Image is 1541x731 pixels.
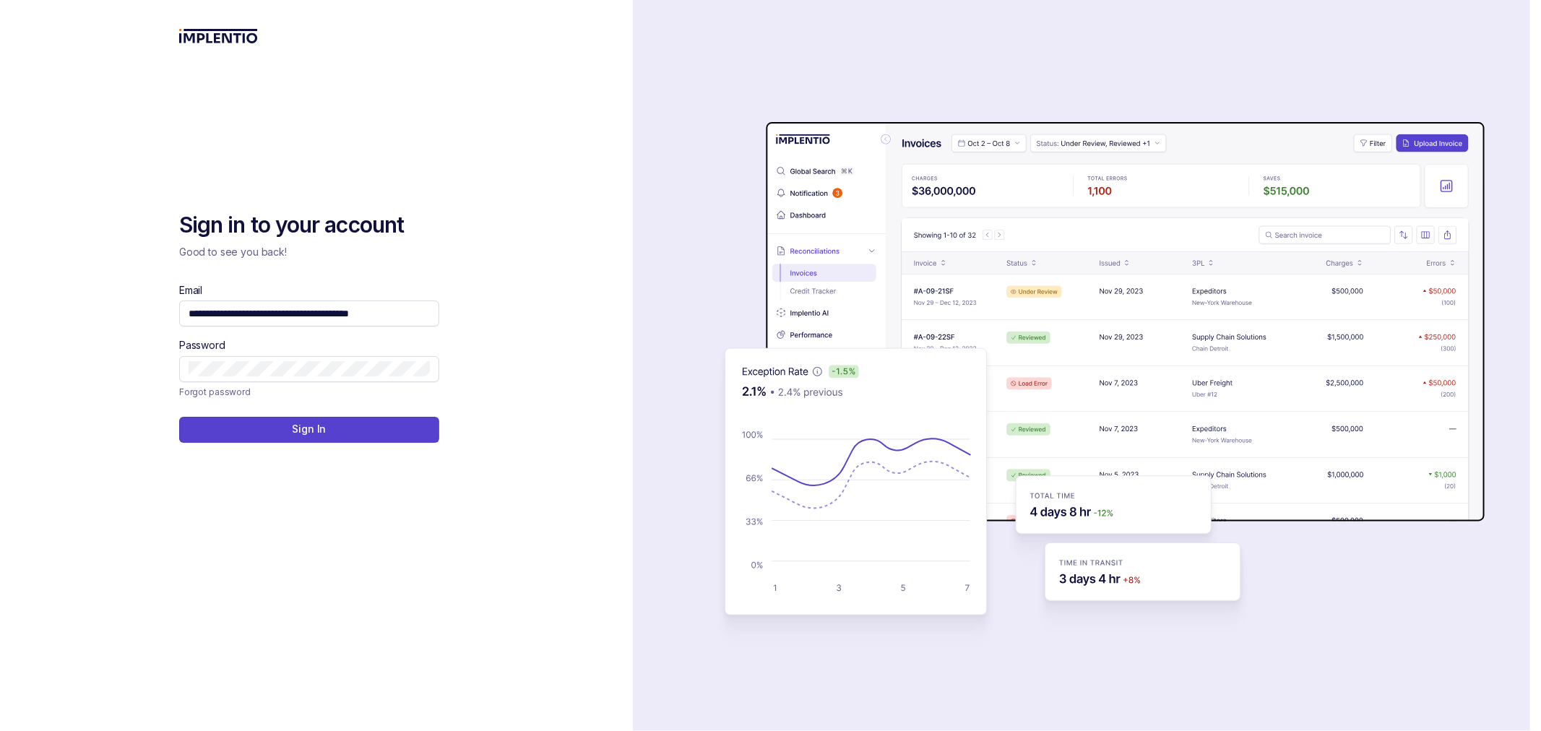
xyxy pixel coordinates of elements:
img: signin-background.svg [673,77,1490,654]
h2: Sign in to your account [179,211,439,240]
label: Password [179,338,225,352]
a: Link Forgot password [179,385,251,399]
p: Forgot password [179,385,251,399]
p: Good to see you back! [179,245,439,259]
img: logo [179,29,258,43]
button: Sign In [179,417,439,443]
label: Email [179,283,202,298]
p: Sign In [292,422,326,436]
